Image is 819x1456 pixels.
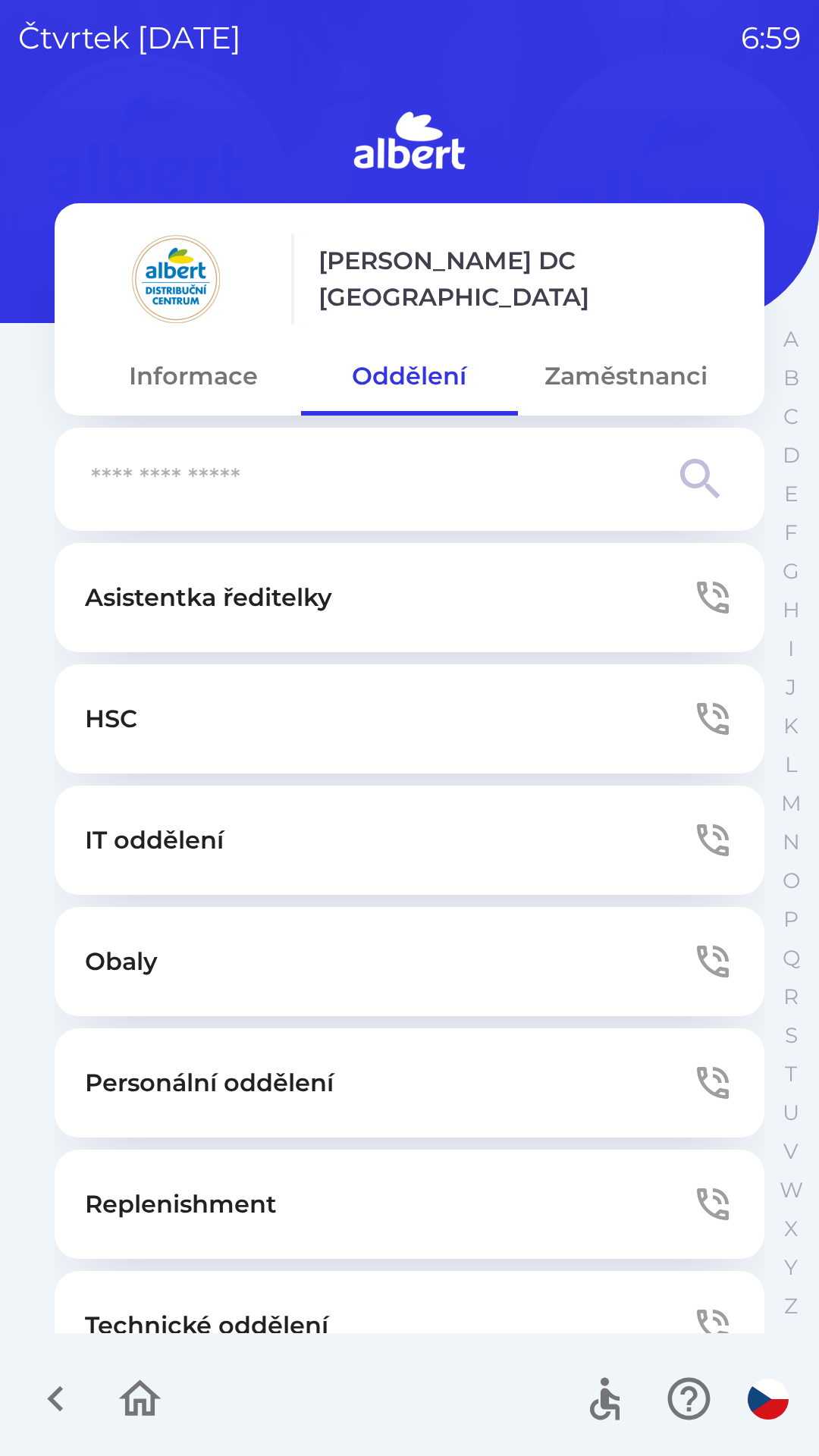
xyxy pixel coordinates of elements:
[85,943,158,980] p: Obaly
[85,349,301,403] button: Informace
[55,907,764,1016] button: Obaly
[85,822,224,858] p: IT oddělení
[85,1307,328,1344] p: Technické oddělení
[301,349,517,403] button: Oddělení
[318,243,734,315] p: [PERSON_NAME] DC [GEOGRAPHIC_DATA]
[55,1150,764,1259] button: Replenishment
[55,664,764,773] button: HSC
[748,1379,789,1420] img: cs flag
[518,349,734,403] button: Zaměstnanci
[55,1271,764,1380] button: Technické oddělení
[55,106,764,179] img: Logo
[55,786,764,895] button: IT oddělení
[55,543,764,652] button: Asistentka ředitelky
[85,234,267,325] img: 092fc4fe-19c8-4166-ad20-d7efd4551fba.png
[85,579,332,616] p: Asistentka ředitelky
[85,1065,334,1101] p: Personální oddělení
[85,701,137,737] p: HSC
[55,1028,764,1137] button: Personální oddělení
[741,15,801,61] p: 6:59
[85,1186,277,1222] p: Replenishment
[18,15,241,61] p: čtvrtek [DATE]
